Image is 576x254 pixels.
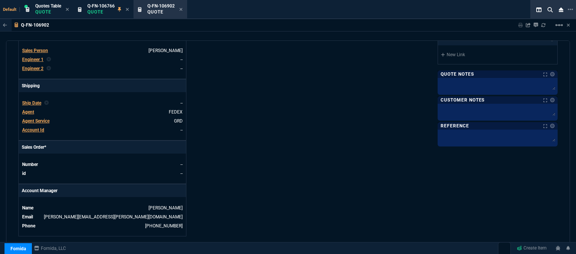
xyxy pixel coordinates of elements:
[147,9,175,15] p: Quote
[180,162,183,167] a: --
[22,117,183,125] tr: undefined
[22,222,183,230] tr: undefined
[441,97,484,103] p: Customer Notes
[87,9,115,15] p: Quote
[568,6,573,13] nx-icon: Open New Tab
[22,171,26,176] span: id
[148,48,183,53] a: [PERSON_NAME]
[555,21,564,30] mat-icon: Example home icon
[22,127,44,133] span: Account Id
[19,184,186,197] p: Account Manager
[441,123,469,129] p: Reference
[441,51,554,58] a: New Link
[147,3,175,9] span: Q-FN-106902
[66,7,69,13] nx-icon: Close Tab
[21,22,49,28] p: Q-FN-106902
[533,5,544,14] nx-icon: Split Panels
[22,118,49,124] span: Agent Service
[35,9,61,15] p: Quote
[46,56,51,63] nx-icon: Clear selected rep
[441,71,474,77] p: Quote Notes
[174,118,183,124] a: GRD
[556,5,566,14] nx-icon: Close Workbench
[179,7,183,13] nx-icon: Close Tab
[32,245,68,252] a: msbcCompanyName
[126,7,129,13] nx-icon: Close Tab
[22,48,48,53] span: Sales Person
[22,47,183,54] tr: undefined
[22,109,34,115] span: Agent
[22,126,183,134] tr: undefined
[514,243,550,254] a: Create Item
[180,66,183,71] a: --
[22,170,183,177] tr: undefined
[87,3,115,9] span: Q-FN-106766
[46,65,51,72] nx-icon: Clear selected rep
[35,3,61,9] span: Quotes Table
[22,162,38,167] span: Number
[3,22,7,28] nx-icon: Back to Table
[22,204,183,212] tr: undefined
[22,161,183,168] tr: undefined
[44,214,183,220] a: [PERSON_NAME][EMAIL_ADDRESS][PERSON_NAME][DOMAIN_NAME]
[180,57,183,62] a: --
[22,66,43,71] span: Engineer 2
[180,100,183,106] span: --
[145,223,183,229] a: 469-249-2107
[22,223,35,229] span: Phone
[19,141,186,154] p: Sales Order*
[169,109,183,115] a: FEDEX
[22,99,183,107] tr: undefined
[44,100,49,106] nx-icon: Clear selected rep
[544,5,556,14] nx-icon: Search
[22,65,183,72] tr: undefined
[148,205,183,211] a: [PERSON_NAME]
[22,214,33,220] span: Email
[22,108,183,116] tr: undefined
[19,79,186,92] p: Shipping
[3,7,20,12] span: Default
[22,100,41,106] span: Ship Date
[180,171,183,176] a: --
[180,127,183,133] a: --
[567,22,570,28] a: Hide Workbench
[22,56,183,63] tr: undefined
[22,213,183,221] tr: undefined
[22,57,43,62] span: Engineer 1
[22,205,33,211] span: Name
